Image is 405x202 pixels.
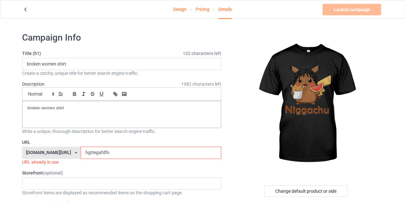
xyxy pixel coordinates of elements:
[22,170,221,176] label: Storefront
[26,150,71,155] div: [DOMAIN_NAME][URL]
[22,70,221,76] div: Create a catchy, unique title for better search engine traffic.
[22,159,221,165] div: URL already in use
[22,139,221,145] label: URL
[22,190,221,196] div: Storefront items are displayed as recommended items on the shopping cart page.
[196,0,209,18] a: Pricing
[28,105,216,111] p: broken women shirt
[183,50,221,57] span: 132 characters left
[22,82,45,87] label: Description
[22,128,221,135] div: Write a unique, thorough description for better search engine traffic.
[181,81,221,87] span: 1982 characters left
[43,170,63,175] span: (optional)
[22,32,221,43] h1: Campaign Info
[218,0,232,19] div: Details
[264,185,348,197] div: Change default product or side
[173,0,187,18] a: Design
[22,50,221,57] label: Title (h1)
